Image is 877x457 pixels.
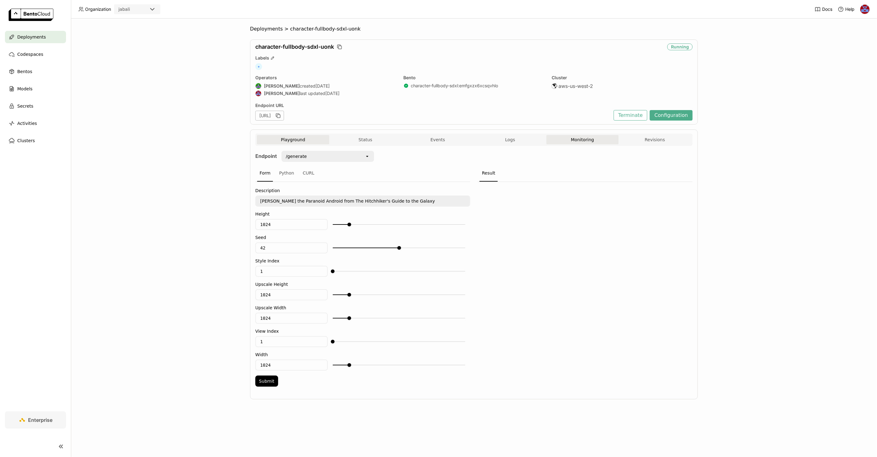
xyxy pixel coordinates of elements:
div: /generate [286,153,307,159]
span: Activities [17,120,37,127]
span: Enterprise [28,417,53,423]
span: aws-us-west-2 [558,83,593,89]
span: Docs [822,6,832,12]
button: Playground [257,135,329,144]
a: Clusters [5,134,66,147]
span: [DATE] [325,91,340,96]
span: Organization [85,6,111,12]
span: Deployments [17,33,46,41]
strong: Endpoint [255,153,277,159]
div: Result [480,165,498,182]
div: jabali [118,6,130,12]
label: Seed [255,235,470,240]
div: Form [257,165,273,182]
button: Configuration [650,110,693,121]
img: Jhonatan Oliveira [860,5,870,14]
div: created [255,83,396,89]
div: Cluster [552,75,693,80]
div: Operators [255,75,396,80]
strong: [PERSON_NAME] [264,91,300,96]
span: Secrets [17,102,33,110]
span: > [283,26,290,32]
label: Width [255,352,470,357]
strong: [PERSON_NAME] [264,83,300,89]
div: CURL [300,165,317,182]
div: Labels [255,55,693,61]
label: View Index [255,329,470,334]
span: + [255,63,262,70]
img: Shenyang Zhao [256,83,261,89]
textarea: [PERSON_NAME] the Paranoid Android from The Hitchhiker's Guide to the Galaxy [256,196,470,206]
button: Submit [255,376,278,387]
span: Deployments [250,26,283,32]
span: Clusters [17,137,35,144]
span: [DATE] [315,83,330,89]
a: Models [5,83,66,95]
a: Activities [5,117,66,130]
span: character-fullbody-sdxl-uonk [255,43,334,50]
img: logo [9,9,53,21]
div: Help [838,6,854,12]
span: Models [17,85,32,93]
div: [URL] [255,111,284,121]
div: Running [667,43,693,50]
button: Status [329,135,402,144]
a: Deployments [5,31,66,43]
span: Help [845,6,854,12]
label: Style Index [255,258,470,263]
svg: open [365,154,370,159]
a: Enterprise [5,411,66,429]
div: Bento [404,75,545,80]
a: Secrets [5,100,66,112]
span: character-fullbody-sdxl-uonk [290,26,361,32]
a: Docs [815,6,832,12]
label: Description [255,188,470,193]
a: Codespaces [5,48,66,60]
input: Selected /generate. [307,153,308,159]
button: Monitoring [546,135,619,144]
span: Codespaces [17,51,43,58]
button: Terminate [614,110,647,121]
label: Upscale Height [255,282,470,287]
div: Python [277,165,297,182]
div: Endpoint URL [255,103,611,108]
nav: Breadcrumbs navigation [250,26,698,32]
button: Revisions [619,135,691,144]
span: Logs [505,137,515,142]
a: Bentos [5,65,66,78]
a: character-fullbody-sdxl:emfgxzx6xcsqvhlo [411,83,498,89]
label: Height [255,212,470,216]
div: last updated [255,90,396,97]
label: Upscale Width [255,305,470,310]
img: Jhonatan Oliveira [256,91,261,96]
button: Events [401,135,474,144]
span: Bentos [17,68,32,75]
